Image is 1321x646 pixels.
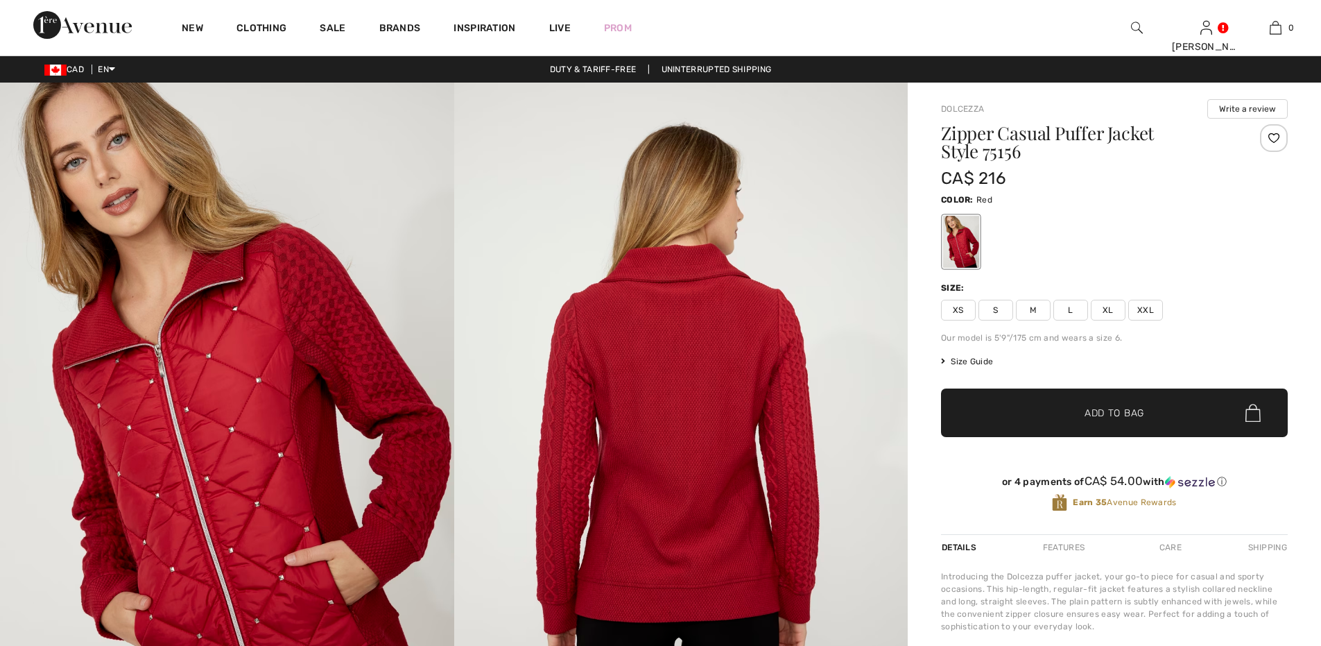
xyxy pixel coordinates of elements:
iframe: Opens a widget where you can find more information [1232,542,1307,577]
strong: Earn 35 [1073,498,1107,507]
a: New [182,22,203,37]
span: CAD [44,65,89,74]
div: Red [943,216,979,268]
span: EN [98,65,115,74]
button: Add to Bag [941,389,1288,437]
div: Introducing the Dolcezza puffer jacket, your go-to piece for casual and sporty occasions. This hi... [941,570,1288,633]
img: Bag.svg [1245,404,1261,422]
span: S [978,300,1013,321]
button: Write a review [1207,99,1288,119]
span: Size Guide [941,355,993,368]
a: 0 [1241,19,1309,36]
a: Dolcezza [941,104,984,114]
img: 1ère Avenue [33,11,132,39]
a: Clothing [236,22,286,37]
span: XL [1091,300,1125,321]
img: My Info [1200,19,1212,36]
span: L [1053,300,1088,321]
span: Avenue Rewards [1073,496,1176,509]
div: Care [1148,535,1193,560]
img: search the website [1131,19,1143,36]
span: Add to Bag [1085,406,1144,420]
div: or 4 payments of with [941,475,1288,488]
a: Brands [379,22,421,37]
div: [PERSON_NAME] [1172,40,1240,54]
span: XS [941,300,976,321]
span: CA$ 216 [941,169,1005,188]
span: Inspiration [454,22,515,37]
a: Sign In [1200,21,1212,34]
span: M [1016,300,1051,321]
a: Live [549,21,571,35]
span: Red [976,195,992,205]
div: Shipping [1245,535,1288,560]
span: 0 [1288,22,1294,34]
div: Our model is 5'9"/175 cm and wears a size 6. [941,332,1288,344]
h1: Zipper Casual Puffer Jacket Style 75156 [941,124,1230,160]
img: Sezzle [1165,476,1215,488]
a: Prom [604,21,632,35]
img: Avenue Rewards [1052,493,1067,512]
div: Details [941,535,980,560]
img: Canadian Dollar [44,65,67,76]
span: Color: [941,195,974,205]
div: Features [1031,535,1096,560]
img: My Bag [1270,19,1281,36]
div: or 4 payments ofCA$ 54.00withSezzle Click to learn more about Sezzle [941,475,1288,493]
span: CA$ 54.00 [1085,474,1143,488]
div: Size: [941,282,967,294]
a: Sale [320,22,345,37]
span: XXL [1128,300,1163,321]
